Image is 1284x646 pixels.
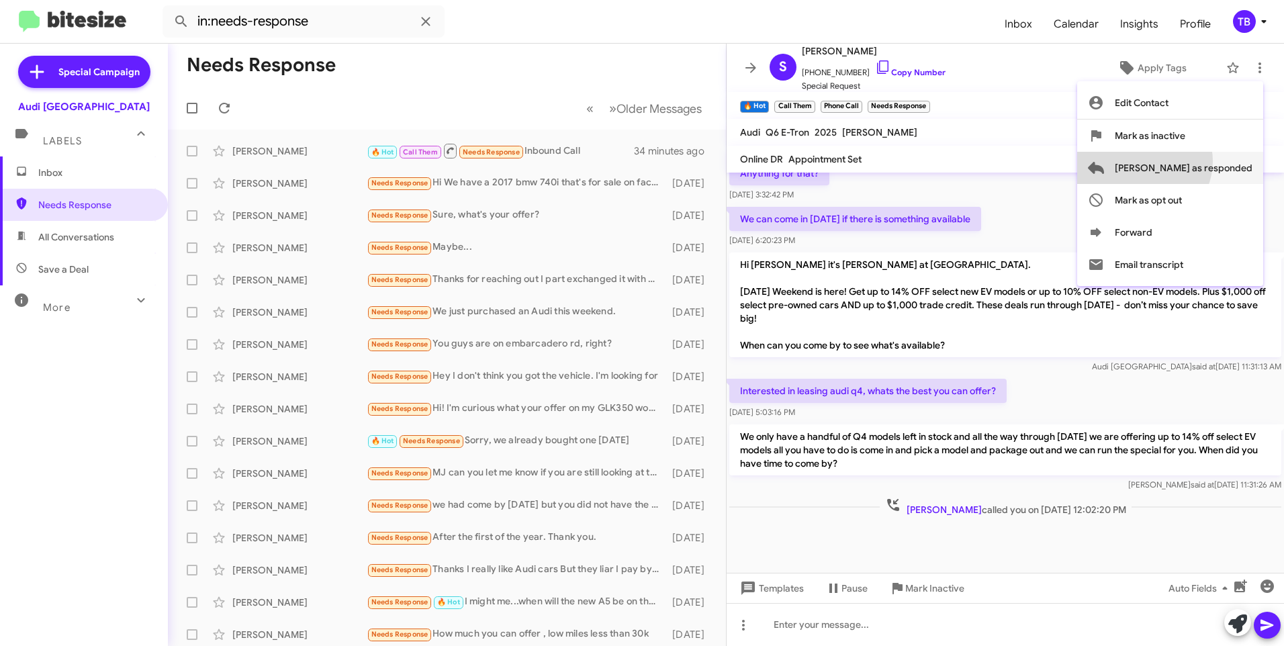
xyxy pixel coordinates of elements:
span: [PERSON_NAME] as responded [1115,152,1252,184]
span: Mark as inactive [1115,120,1185,152]
button: Email transcript [1077,248,1263,281]
span: Mark as opt out [1115,184,1182,216]
span: Edit Contact [1115,87,1168,119]
button: Forward [1077,216,1263,248]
